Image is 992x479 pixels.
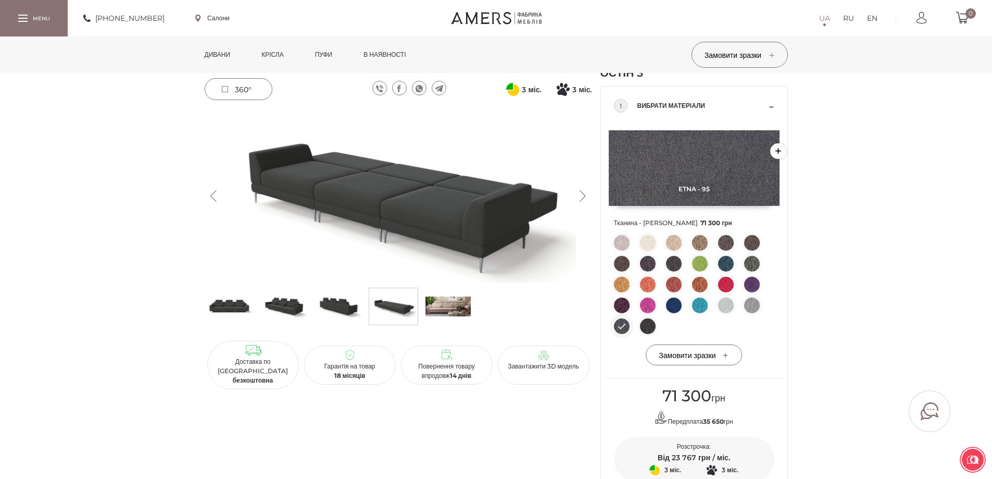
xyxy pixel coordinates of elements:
[233,376,273,384] b: безкоштовна
[432,81,446,95] a: telegram
[662,386,711,406] span: 71 300
[614,99,627,113] div: 1
[334,372,366,379] b: 18 місяців
[692,42,788,68] button: Замовити зразки
[316,291,361,322] img: Прямий диван ОСТІН 3 s-2
[205,78,272,100] a: 360°
[506,83,519,96] svg: Оплата частинами від ПриватБанку
[308,362,392,380] p: Гарантія на товар
[307,36,341,73] a: Пуфи
[211,357,295,385] p: Доставка по [GEOGRAPHIC_DATA]
[646,345,742,365] button: Замовити зразки
[205,190,223,202] button: Previous
[658,453,670,462] span: Від
[207,291,252,322] img: Прямий диван ОСТІН 3 s-0
[412,81,426,95] a: whatsapp
[372,81,387,95] a: viber
[609,130,780,206] img: Etna - 15
[703,417,724,425] b: 35 650
[698,453,730,462] span: грн / міс.
[662,392,725,404] span: грн
[609,185,780,193] span: Etna - 95
[572,83,592,96] span: 3 міс.
[705,51,774,60] span: Замовити зразки
[672,453,696,462] span: 23 767
[843,12,854,24] a: RU
[235,85,252,94] span: 360°
[392,81,407,95] a: facebook
[261,291,307,322] img: Прямий диван ОСТІН 3 s-1
[722,464,738,476] span: 3 міс.
[614,216,774,230] span: Тканина - [PERSON_NAME]
[522,83,541,96] span: 3 міс.
[405,362,488,380] p: Повернення товару впродовж
[700,219,732,227] span: 71 300 грн
[83,12,165,24] a: [PHONE_NUMBER]
[502,362,585,371] p: Завантажити 3D модель
[614,411,774,426] p: Передплата грн
[637,100,767,112] span: Вибрати матеріали
[574,190,592,202] button: Next
[197,36,238,73] a: Дивани
[664,464,681,476] span: 3 міс.
[195,14,230,23] a: Салони
[557,83,570,96] svg: Покупка частинами від Монобанку
[425,291,471,322] img: s_
[356,36,413,73] a: в наявності
[371,291,416,322] img: Прямий диван ОСТІН 3 s-3
[614,442,774,451] p: Розстрочка:
[867,12,877,24] a: EN
[450,372,472,379] b: 14 днів
[659,351,729,360] span: Замовити зразки
[965,8,976,19] span: 0
[819,12,830,24] a: UA
[254,36,291,73] a: Крісла
[205,109,592,283] img: Прямий диван ОСТІН 3 -3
